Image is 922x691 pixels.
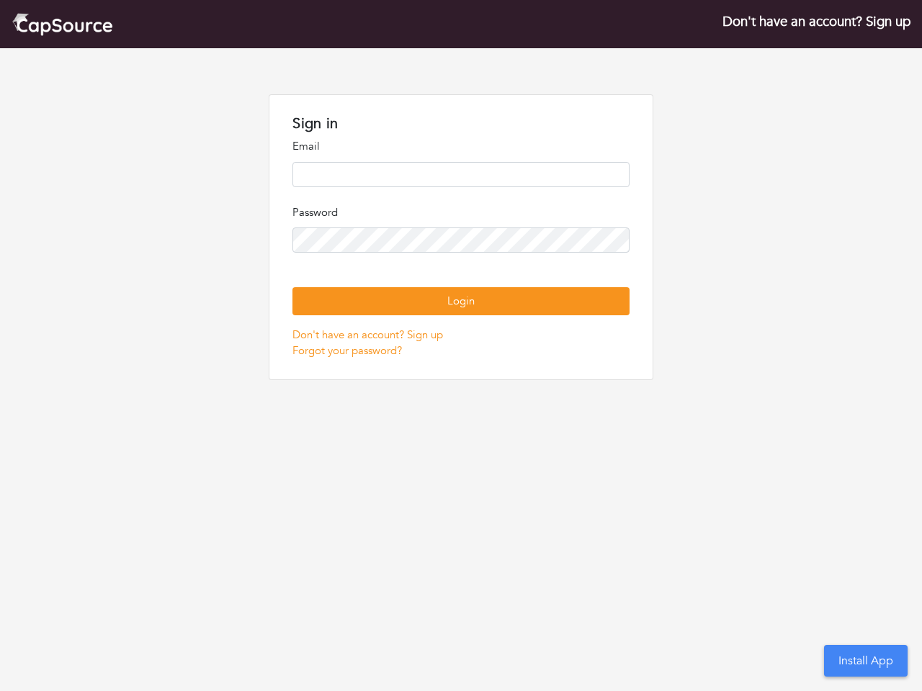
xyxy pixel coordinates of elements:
a: Don't have an account? Sign up [292,328,443,342]
h1: Sign in [292,115,629,132]
img: cap_logo.png [12,12,113,37]
p: Password [292,204,629,221]
p: Email [292,138,629,155]
button: Login [292,287,629,315]
a: Don't have an account? Sign up [722,12,910,31]
button: Install App [824,645,908,677]
a: Forgot your password? [292,343,402,358]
